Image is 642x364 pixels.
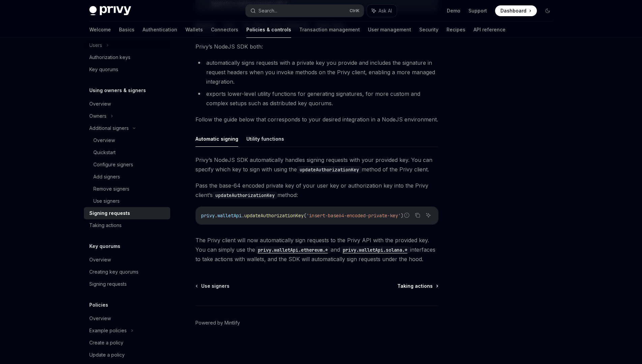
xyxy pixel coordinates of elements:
div: Quickstart [93,148,116,157]
span: Follow the guide below that corresponds to your desired integration in a NodeJS environment. [195,115,438,124]
a: Configure signers [84,159,170,171]
a: Overview [84,312,170,325]
span: . [242,213,244,219]
span: ( [304,213,306,219]
div: Create a policy [89,339,123,347]
a: Overview [84,254,170,266]
a: Use signers [196,283,230,289]
span: Ctrl K [349,8,360,13]
a: Use signers [84,195,170,207]
div: Overview [93,136,115,144]
a: User management [368,22,411,38]
span: 'insert-base64-encoded-private-key' [306,213,401,219]
button: Ask AI [367,5,397,17]
span: privy [201,213,215,219]
div: Update a policy [89,351,125,359]
div: Signing requests [89,209,130,217]
div: Remove signers [93,185,129,193]
a: Authorization keys [84,51,170,63]
li: automatically signs requests with a private key you provide and includes the signature in request... [195,58,438,86]
a: Taking actions [397,283,438,289]
h5: Policies [89,301,108,309]
a: Dashboard [495,5,537,16]
span: . [215,213,217,219]
a: Add signers [84,171,170,183]
a: privy.walletApi.solana.* [340,246,410,253]
a: API reference [473,22,506,38]
a: Recipes [447,22,465,38]
a: Signing requests [84,207,170,219]
span: ) [401,213,403,219]
span: Use signers [201,283,230,289]
span: Privy’s NodeJS SDK both: [195,42,438,51]
div: Use signers [93,197,120,205]
div: Overview [89,314,111,323]
div: Creating key quorums [89,268,139,276]
a: Welcome [89,22,111,38]
code: updateAuthorizationKey [297,166,362,173]
button: Utility functions [246,131,284,147]
a: Wallets [185,22,203,38]
button: Automatic signing [195,131,238,147]
a: Basics [119,22,134,38]
a: Powered by Mintlify [195,319,240,326]
a: privy.walletApi.ethereum.* [255,246,331,253]
span: Pass the base-64 encoded private key of your user key or authorization key into the Privy client’... [195,181,438,200]
div: Example policies [89,327,127,335]
span: Dashboard [500,7,526,14]
span: The Privy client will now automatically sign requests to the Privy API with the provided key. You... [195,235,438,264]
h5: Using owners & signers [89,86,146,94]
span: Taking actions [397,283,433,289]
span: updateAuthorizationKey [244,213,304,219]
button: Ask AI [424,211,433,220]
a: Policies & controls [246,22,291,38]
div: Overview [89,100,111,108]
span: Privy’s NodeJS SDK automatically handles signing requests with your provided key. You can specify... [195,155,438,174]
button: Copy the contents from the code block [413,211,422,220]
a: Key quorums [84,63,170,76]
div: Owners [89,112,106,120]
li: exports lower-level utility functions for generating signatures, for more custom and complex setu... [195,89,438,108]
a: Support [468,7,487,14]
div: Authorization keys [89,53,130,61]
a: Overview [84,134,170,146]
img: dark logo [89,6,131,16]
a: Signing requests [84,278,170,290]
a: Update a policy [84,349,170,361]
a: Authentication [143,22,177,38]
div: Search... [258,7,277,15]
h5: Key quorums [89,242,120,250]
a: Creating key quorums [84,266,170,278]
a: Quickstart [84,146,170,159]
a: Create a policy [84,337,170,349]
div: Additional signers [89,124,129,132]
button: Search...CtrlK [246,5,364,17]
button: Toggle dark mode [542,5,553,16]
div: Key quorums [89,65,118,74]
code: updateAuthorizationKey [213,192,277,199]
button: Report incorrect code [402,211,411,220]
a: Taking actions [84,219,170,231]
a: Overview [84,98,170,110]
div: Overview [89,256,111,264]
a: Demo [447,7,460,14]
div: Configure signers [93,161,133,169]
span: Ask AI [378,7,392,14]
a: Connectors [211,22,238,38]
a: Transaction management [299,22,360,38]
a: Remove signers [84,183,170,195]
div: Add signers [93,173,120,181]
a: Security [419,22,438,38]
div: Taking actions [89,221,122,229]
div: Signing requests [89,280,127,288]
span: walletApi [217,213,242,219]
